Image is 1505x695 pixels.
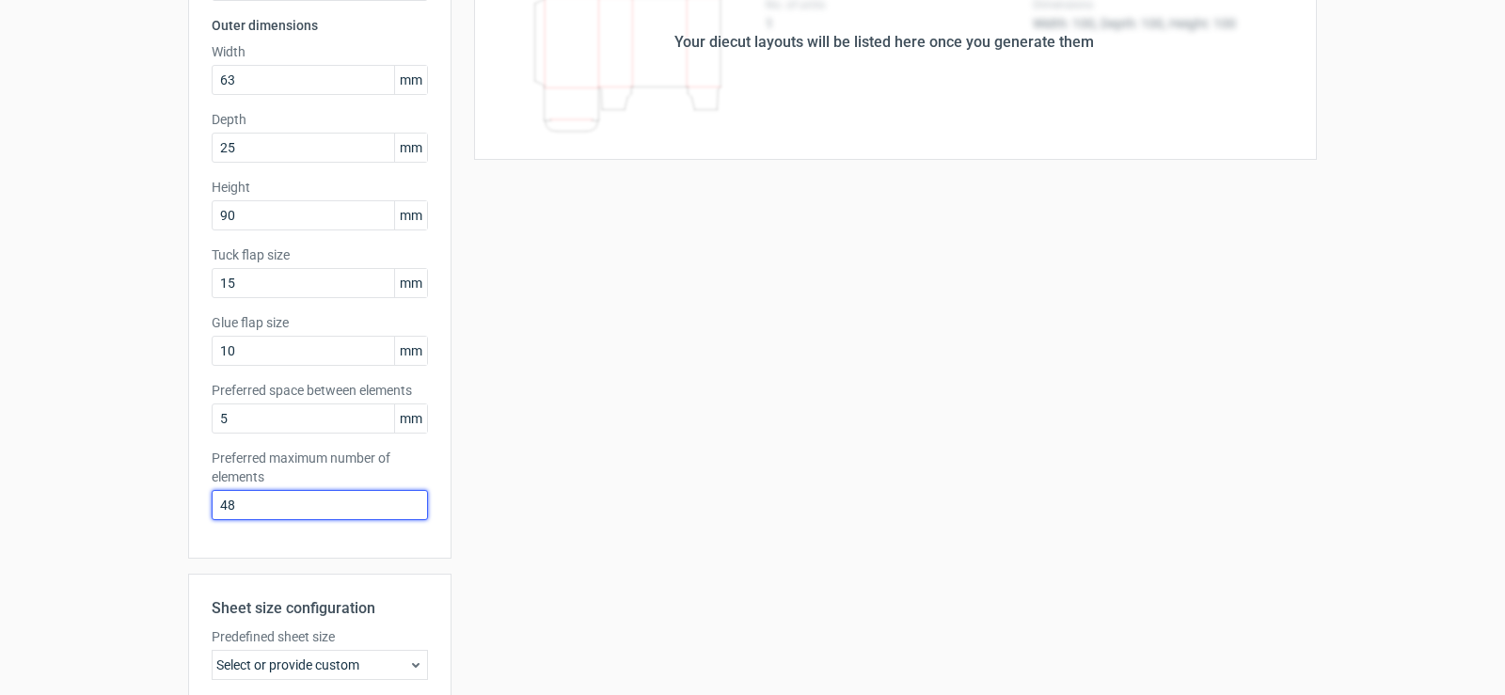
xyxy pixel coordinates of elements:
span: mm [394,66,427,94]
label: Predefined sheet size [212,627,428,646]
div: Select or provide custom [212,650,428,680]
span: mm [394,269,427,297]
label: Preferred space between elements [212,381,428,400]
label: Preferred maximum number of elements [212,449,428,486]
span: mm [394,404,427,433]
h3: Outer dimensions [212,16,428,35]
label: Tuck flap size [212,245,428,264]
label: Glue flap size [212,313,428,332]
span: mm [394,201,427,229]
label: Width [212,42,428,61]
span: mm [394,337,427,365]
div: Your diecut layouts will be listed here once you generate them [674,31,1094,54]
label: Height [212,178,428,197]
span: mm [394,134,427,162]
label: Depth [212,110,428,129]
h2: Sheet size configuration [212,597,428,620]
